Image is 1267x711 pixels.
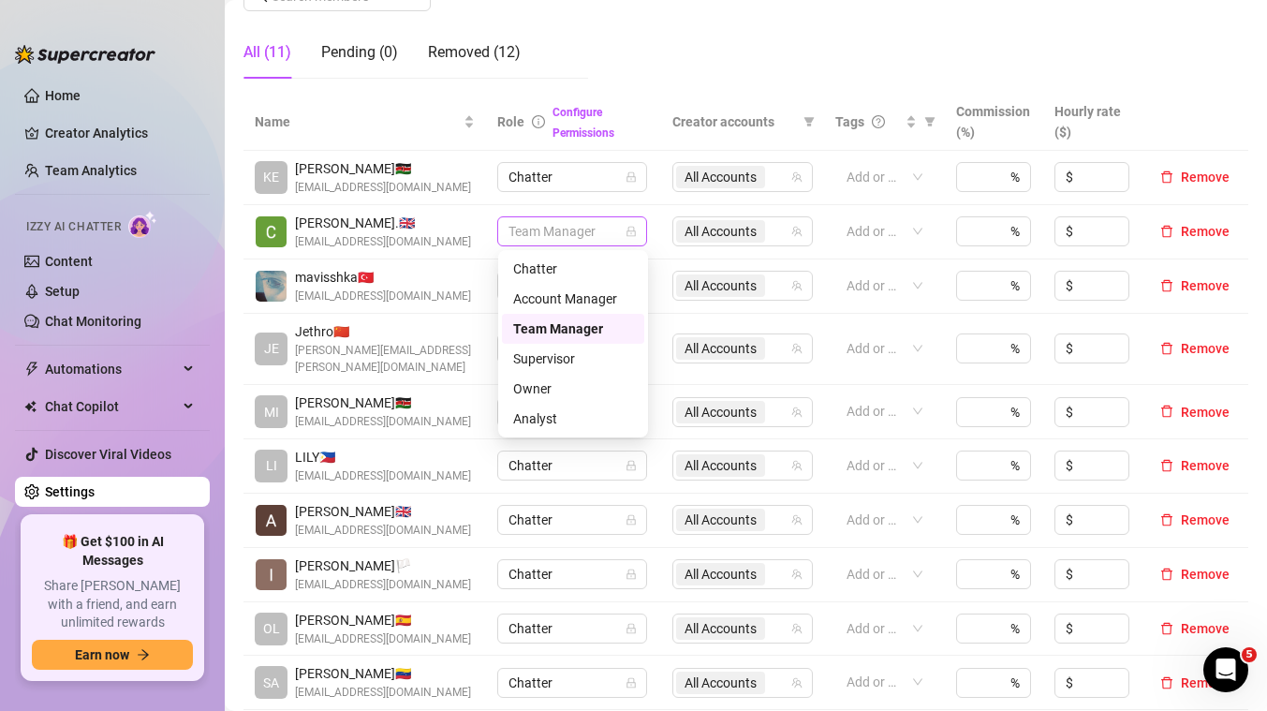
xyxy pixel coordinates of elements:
[1153,509,1237,531] button: Remove
[295,321,475,342] span: Jethro 🇨🇳
[24,362,39,377] span: thunderbolt
[32,533,193,570] span: 🎁 Get $100 in AI Messages
[502,404,644,434] div: Analyst
[256,216,287,247] img: Cherry Berry
[295,630,471,648] span: [EMAIL_ADDRESS][DOMAIN_NAME]
[685,564,757,585] span: All Accounts
[1181,621,1230,636] span: Remove
[295,213,471,233] span: [PERSON_NAME]. 🇬🇧
[502,314,644,344] div: Team Manager
[295,522,471,540] span: [EMAIL_ADDRESS][DOMAIN_NAME]
[264,402,279,422] span: MI
[1203,647,1248,692] iframe: Intercom live chat
[921,108,939,136] span: filter
[791,343,803,354] span: team
[45,447,171,462] a: Discover Viral Videos
[1160,279,1173,292] span: delete
[295,467,471,485] span: [EMAIL_ADDRESS][DOMAIN_NAME]
[128,211,157,238] img: AI Chatter
[685,673,757,693] span: All Accounts
[45,284,80,299] a: Setup
[45,484,95,499] a: Settings
[256,505,287,536] img: Augustina Asante
[791,514,803,526] span: team
[502,284,644,314] div: Account Manager
[1160,513,1173,526] span: delete
[255,111,460,132] span: Name
[45,392,178,422] span: Chat Copilot
[295,158,471,179] span: [PERSON_NAME] 🇰🇪
[243,94,486,151] th: Name
[676,274,765,297] span: All Accounts
[626,171,637,183] span: lock
[32,640,193,670] button: Earn nowarrow-right
[513,348,633,369] div: Supervisor
[945,94,1043,151] th: Commission (%)
[685,402,757,422] span: All Accounts
[1181,170,1230,185] span: Remove
[264,338,279,359] span: JE
[295,555,471,576] span: [PERSON_NAME] 🏳️
[1160,225,1173,238] span: delete
[1153,563,1237,585] button: Remove
[15,45,155,64] img: logo-BBDzfeDw.svg
[800,108,818,136] span: filter
[676,337,765,360] span: All Accounts
[321,41,398,64] div: Pending (0)
[513,289,633,309] div: Account Manager
[508,615,636,643] span: Chatter
[508,669,636,697] span: Chatter
[45,88,81,103] a: Home
[1153,401,1237,423] button: Remove
[672,111,796,132] span: Creator accounts
[256,559,287,590] img: Ishan Sharma
[676,672,765,694] span: All Accounts
[295,267,471,288] span: mavisshka 🇹🇷
[513,259,633,279] div: Chatter
[791,569,803,580] span: team
[676,401,765,423] span: All Accounts
[295,684,471,702] span: [EMAIL_ADDRESS][DOMAIN_NAME]
[791,623,803,634] span: team
[626,677,637,689] span: lock
[263,673,279,693] span: SA
[1153,220,1237,243] button: Remove
[676,220,765,243] span: All Accounts
[1181,458,1230,473] span: Remove
[502,254,644,284] div: Chatter
[1181,224,1230,239] span: Remove
[626,569,637,580] span: lock
[295,413,471,431] span: [EMAIL_ADDRESS][DOMAIN_NAME]
[1181,341,1230,356] span: Remove
[256,271,287,302] img: mavisshka
[791,460,803,471] span: team
[295,576,471,594] span: [EMAIL_ADDRESS][DOMAIN_NAME]
[791,226,803,237] span: team
[1160,170,1173,184] span: delete
[685,510,757,530] span: All Accounts
[243,41,291,64] div: All (11)
[626,226,637,237] span: lock
[1153,166,1237,188] button: Remove
[295,393,471,413] span: [PERSON_NAME] 🇰🇪
[1181,675,1230,690] span: Remove
[676,617,765,640] span: All Accounts
[552,106,614,140] a: Configure Permissions
[513,378,633,399] div: Owner
[1160,622,1173,635] span: delete
[676,509,765,531] span: All Accounts
[497,114,524,129] span: Role
[1181,567,1230,582] span: Remove
[263,618,280,639] span: OL
[508,217,636,245] span: Team Manager
[295,288,471,305] span: [EMAIL_ADDRESS][DOMAIN_NAME]
[676,166,765,188] span: All Accounts
[32,577,193,632] span: Share [PERSON_NAME] with a friend, and earn unlimited rewards
[137,648,150,661] span: arrow-right
[676,454,765,477] span: All Accounts
[835,111,864,132] span: Tags
[295,501,471,522] span: [PERSON_NAME] 🇬🇧
[676,563,765,585] span: All Accounts
[1160,568,1173,581] span: delete
[75,647,129,662] span: Earn now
